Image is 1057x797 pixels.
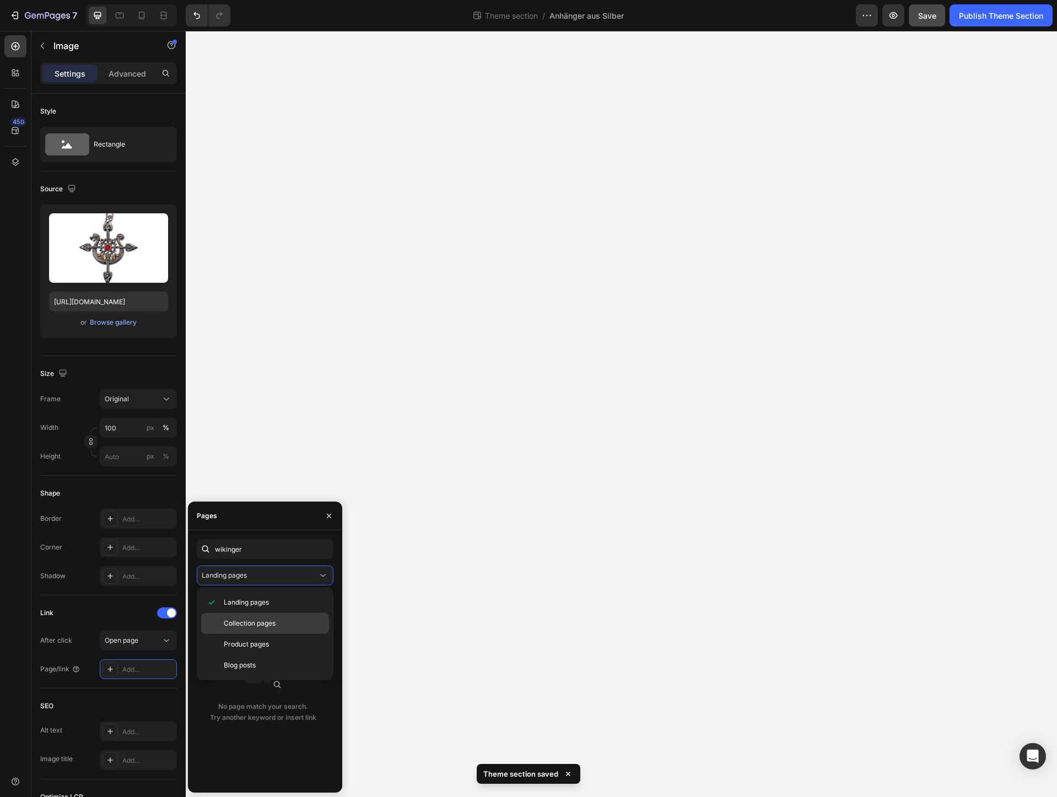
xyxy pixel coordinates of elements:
span: / [542,10,545,21]
img: preview-image [49,213,168,283]
div: Size [40,367,69,381]
span: Theme section [483,10,540,21]
div: % [163,451,169,461]
button: px [159,421,172,434]
div: Open Intercom Messenger [1020,743,1046,769]
button: Landing pages [197,566,333,585]
button: 7 [4,4,82,26]
div: Add... [122,727,174,737]
button: Original [100,389,177,409]
div: Browse gallery [90,317,137,327]
div: Add... [122,665,174,675]
input: px% [100,446,177,466]
iframe: Design area [186,31,1057,797]
div: Source [40,182,78,197]
input: px% [100,418,177,438]
span: Landing pages [202,571,247,579]
span: Blog posts [224,660,256,670]
p: Image [53,39,147,52]
span: Save [918,11,936,20]
div: Pages [197,511,217,521]
div: Add... [122,756,174,766]
span: Original [105,394,129,404]
div: Shape [40,488,60,498]
button: % [144,450,157,463]
label: Frame [40,394,61,404]
div: Add... [122,572,174,581]
button: Browse gallery [89,317,137,328]
span: Collection pages [224,618,276,628]
input: https://example.com/image.jpg [49,292,168,311]
button: % [144,421,157,434]
p: Theme section saved [483,768,558,779]
div: After click [40,636,72,645]
div: Border [40,514,62,524]
span: Landing pages [224,597,269,607]
div: Link [40,608,53,618]
div: Add... [122,514,174,524]
p: 7 [72,9,77,22]
div: SEO [40,701,53,711]
div: Shadow [40,571,66,581]
div: Page/link [40,664,80,674]
div: 450 [10,117,26,126]
span: or [80,316,87,329]
p: Advanced [109,68,146,79]
div: Alt text [40,725,62,735]
div: Publish Theme Section [959,10,1043,21]
div: Add... [122,543,174,553]
div: px [147,423,154,433]
div: px [147,451,154,461]
button: Save [909,4,945,26]
span: Open page [105,636,138,644]
div: Corner [40,542,62,552]
div: Image title [40,754,73,764]
p: No page match your search. Try another keyword or insert link [210,701,316,723]
div: Style [40,106,56,116]
button: Open page [100,631,177,650]
span: Anhänger aus Silber [549,10,624,21]
input: Insert link or search [197,539,333,559]
span: Product pages [224,639,269,649]
button: Publish Theme Section [950,4,1053,26]
button: px [159,450,172,463]
div: % [163,423,169,433]
p: Settings [55,68,85,79]
div: Rectangle [94,132,161,157]
label: Width [40,423,58,433]
div: Undo/Redo [186,4,230,26]
label: Height [40,451,61,461]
